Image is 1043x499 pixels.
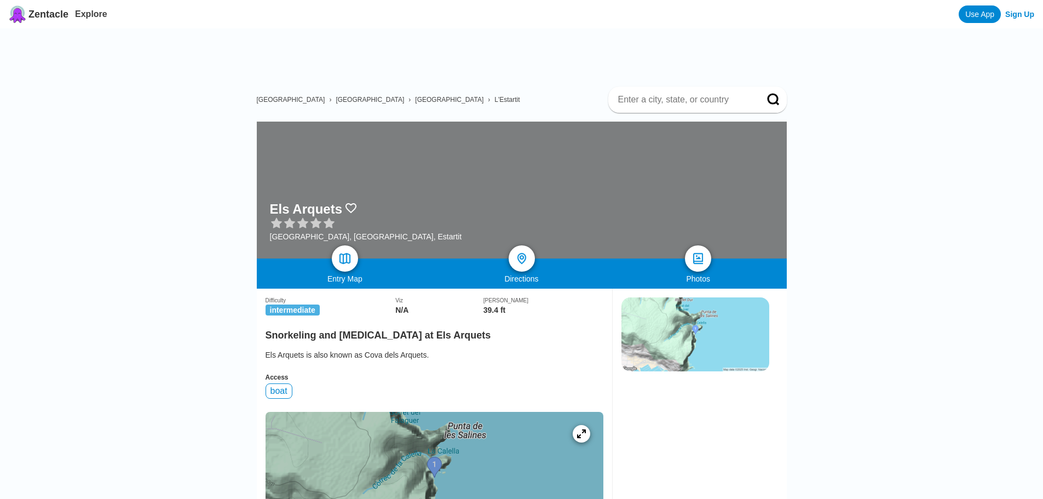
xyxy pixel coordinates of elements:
div: Photos [610,274,787,283]
a: [GEOGRAPHIC_DATA] [415,96,483,104]
a: Use App [959,5,1001,23]
div: boat [266,383,292,399]
img: photos [692,252,705,265]
a: [GEOGRAPHIC_DATA] [336,96,404,104]
span: Zentacle [28,9,68,20]
div: [GEOGRAPHIC_DATA], [GEOGRAPHIC_DATA], Estartit [270,232,462,241]
a: Sign Up [1005,10,1034,19]
span: intermediate [266,305,320,316]
div: Entry Map [257,274,434,283]
a: Zentacle logoZentacle [9,5,68,23]
span: › [408,96,411,104]
a: Explore [75,9,107,19]
div: Difficulty [266,297,396,303]
div: [PERSON_NAME] [483,297,603,303]
div: Viz [395,297,483,303]
h2: Snorkeling and [MEDICAL_DATA] at Els Arquets [266,323,603,341]
div: N/A [395,306,483,314]
div: Els Arquets is also known as Cova dels Arquets. [266,349,603,360]
a: [GEOGRAPHIC_DATA] [257,96,325,104]
div: 39.4 ft [483,306,603,314]
img: map [338,252,351,265]
img: staticmap [621,297,769,371]
div: Directions [433,274,610,283]
a: map [332,245,358,272]
img: Zentacle logo [9,5,26,23]
span: › [488,96,490,104]
input: Enter a city, state, or country [617,94,752,105]
a: L'Estartit [494,96,520,104]
a: photos [685,245,711,272]
img: directions [515,252,528,265]
h1: Els Arquets [270,202,342,217]
span: › [329,96,331,104]
div: Access [266,374,603,381]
